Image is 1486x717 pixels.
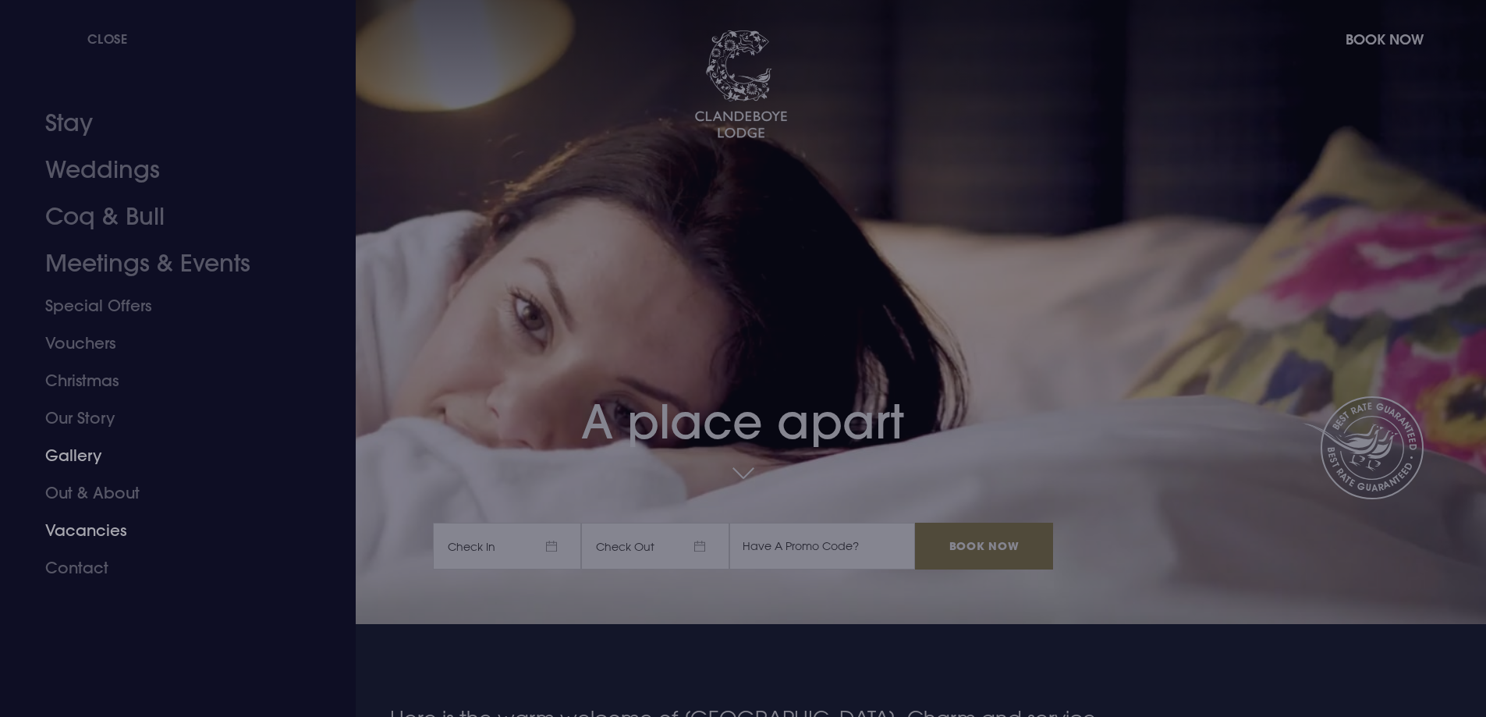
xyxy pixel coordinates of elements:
button: Close [47,23,128,55]
a: Our Story [45,399,292,437]
a: Contact [45,549,292,587]
a: Weddings [45,147,292,193]
a: Christmas [45,362,292,399]
span: Close [87,30,128,47]
a: Vouchers [45,325,292,362]
a: Meetings & Events [45,240,292,287]
a: Coq & Bull [45,193,292,240]
a: Vacancies [45,512,292,549]
a: Gallery [45,437,292,474]
a: Stay [45,100,292,147]
a: Special Offers [45,287,292,325]
a: Out & About [45,474,292,512]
